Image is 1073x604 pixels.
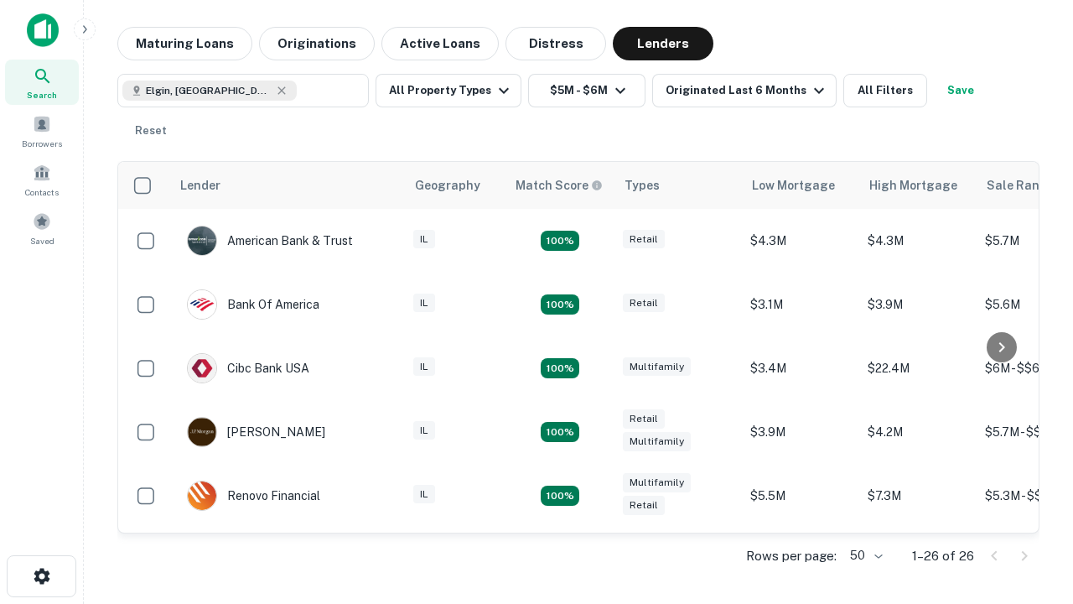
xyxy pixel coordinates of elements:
[742,464,859,528] td: $5.5M
[623,294,665,313] div: Retail
[516,176,599,195] h6: Match Score
[742,273,859,336] td: $3.1M
[623,473,691,492] div: Multifamily
[505,162,614,209] th: Capitalize uses an advanced AI algorithm to match your search with the best lender. The match sco...
[187,481,320,511] div: Renovo Financial
[187,226,353,256] div: American Bank & Trust
[869,175,957,195] div: High Mortgage
[25,185,59,199] span: Contacts
[541,422,579,442] div: Matching Properties: 4, hasApolloMatch: undefined
[843,74,927,107] button: All Filters
[187,353,309,383] div: Cibc Bank USA
[541,358,579,378] div: Matching Properties: 4, hasApolloMatch: undefined
[541,294,579,315] div: Matching Properties: 4, hasApolloMatch: undefined
[505,27,606,60] button: Distress
[22,137,62,150] span: Borrowers
[170,162,405,209] th: Lender
[541,231,579,251] div: Matching Properties: 7, hasApolloMatch: undefined
[859,209,977,273] td: $4.3M
[188,482,216,510] img: picture
[188,226,216,255] img: picture
[188,354,216,383] img: picture
[124,114,178,148] button: Reset
[623,357,691,377] div: Multifamily
[5,60,79,105] a: Search
[859,400,977,464] td: $4.2M
[859,336,977,400] td: $22.4M
[843,544,885,568] div: 50
[188,418,216,446] img: picture
[666,81,829,101] div: Originated Last 6 Months
[187,289,319,320] div: Bank Of America
[652,74,837,107] button: Originated Last 6 Months
[415,175,480,195] div: Geography
[613,27,713,60] button: Lenders
[413,294,435,313] div: IL
[746,546,837,566] p: Rows per page:
[623,496,665,515] div: Retail
[381,27,499,60] button: Active Loans
[5,157,79,202] a: Contacts
[5,206,79,251] a: Saved
[989,470,1073,550] iframe: Chat Widget
[742,336,859,400] td: $3.4M
[528,74,645,107] button: $5M - $6M
[30,234,54,247] span: Saved
[117,27,252,60] button: Maturing Loans
[859,162,977,209] th: High Mortgage
[623,230,665,249] div: Retail
[625,175,660,195] div: Types
[859,528,977,591] td: $3.1M
[742,400,859,464] td: $3.9M
[180,175,220,195] div: Lender
[405,162,505,209] th: Geography
[859,273,977,336] td: $3.9M
[146,83,272,98] span: Elgin, [GEOGRAPHIC_DATA], [GEOGRAPHIC_DATA]
[742,162,859,209] th: Low Mortgage
[413,421,435,440] div: IL
[541,486,579,506] div: Matching Properties: 4, hasApolloMatch: undefined
[376,74,521,107] button: All Property Types
[912,546,974,566] p: 1–26 of 26
[742,528,859,591] td: $2.2M
[413,230,435,249] div: IL
[623,409,665,429] div: Retail
[188,290,216,319] img: picture
[516,176,603,195] div: Capitalize uses an advanced AI algorithm to match your search with the best lender. The match sco...
[27,88,57,102] span: Search
[413,357,435,377] div: IL
[742,209,859,273] td: $4.3M
[413,485,435,504] div: IL
[259,27,375,60] button: Originations
[934,74,987,107] button: Save your search to get updates of matches that match your search criteria.
[27,13,59,47] img: capitalize-icon.png
[187,417,325,447] div: [PERSON_NAME]
[5,108,79,154] a: Borrowers
[623,432,691,451] div: Multifamily
[614,162,742,209] th: Types
[859,464,977,528] td: $7.3M
[752,175,835,195] div: Low Mortgage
